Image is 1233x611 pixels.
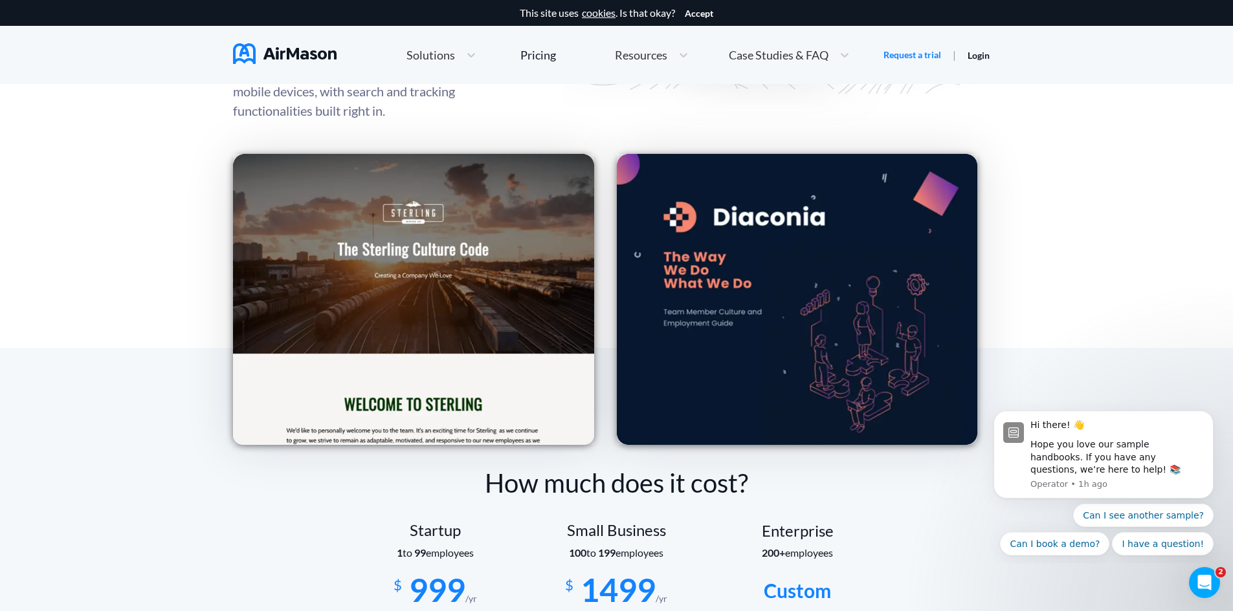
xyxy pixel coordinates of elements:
[953,48,956,61] span: |
[406,49,455,61] span: Solutions
[598,546,616,559] b: 199
[397,546,403,559] b: 1
[394,572,402,593] span: $
[520,43,556,67] a: Pricing
[707,572,889,609] div: Custom
[526,547,707,559] section: employees
[345,547,526,559] section: employees
[968,50,990,61] a: Login
[414,546,426,559] b: 99
[615,49,667,61] span: Resources
[233,43,337,64] img: AirMason Logo
[520,49,556,61] div: Pricing
[729,49,828,61] span: Case Studies & FAQ
[409,570,465,609] span: 999
[397,546,426,559] span: to
[1189,567,1220,598] iframe: Intercom live chat
[581,570,656,609] span: 1499
[582,7,616,19] a: cookies
[1216,567,1226,577] span: 2
[762,546,785,559] b: 200+
[565,572,573,593] span: $
[233,464,1000,502] div: How much does it cost?
[883,48,941,61] a: Request a trial
[569,546,616,559] span: to
[345,521,526,539] div: Startup
[526,521,707,539] div: Small Business
[685,8,713,19] button: Accept cookies
[465,593,477,604] span: /yr
[569,546,586,559] b: 100
[707,547,889,559] section: employees
[707,522,889,540] div: Enterprise
[974,399,1233,563] iframe: Intercom notifications message
[656,593,667,604] span: /yr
